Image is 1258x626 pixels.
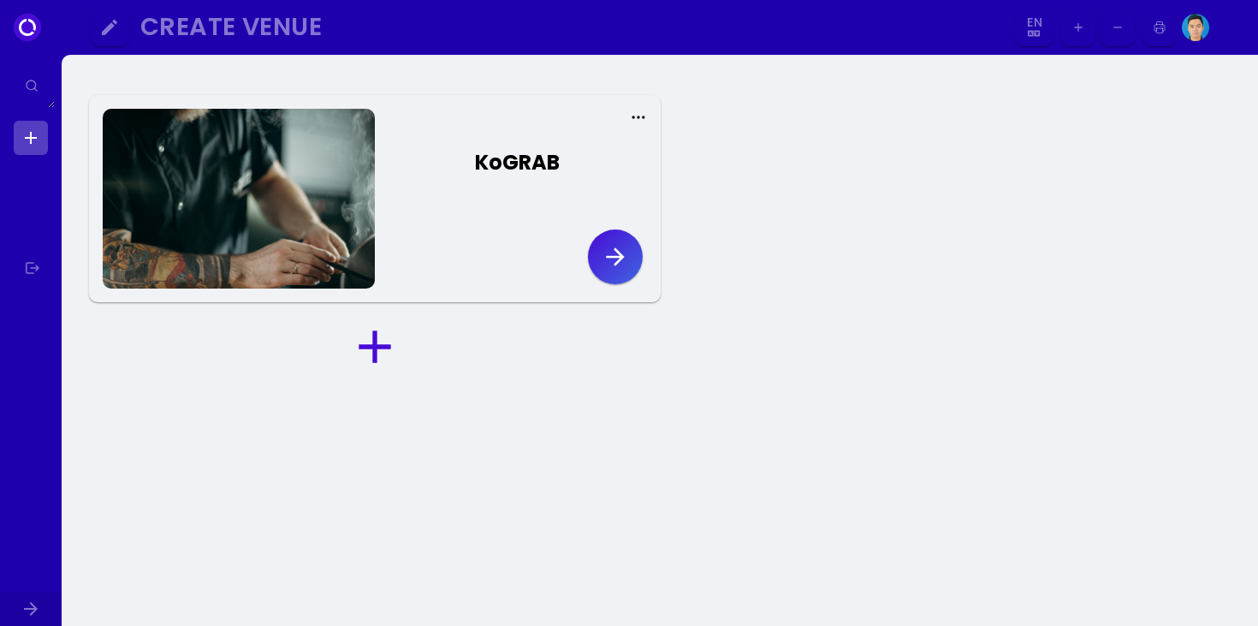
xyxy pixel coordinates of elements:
[1214,14,1242,41] img: Image
[475,147,560,178] div: KoGRAB
[1182,14,1209,41] img: Image
[375,126,647,208] button: KoGRAB
[134,9,1010,47] button: Create Venue
[140,17,993,37] div: Create Venue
